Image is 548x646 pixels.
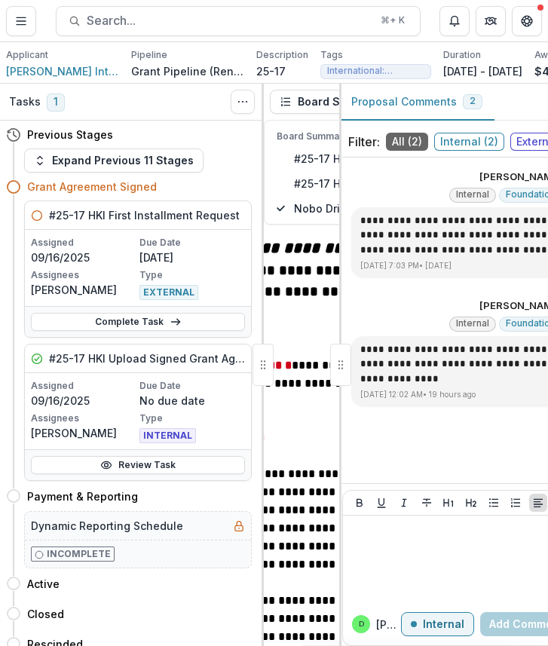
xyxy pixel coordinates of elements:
[24,148,204,173] button: Expand Previous 11 Stages
[31,268,136,282] p: Assignees
[47,547,111,561] p: Incomplete
[31,379,136,393] p: Assigned
[529,494,547,512] button: Align Left
[27,488,138,504] h4: Payment & Reporting
[439,494,458,512] button: Heading 1
[456,189,489,200] span: Internal
[31,518,183,534] h5: Dynamic Reporting Schedule
[31,313,245,331] a: Complete Task
[256,48,308,62] p: Description
[512,6,542,36] button: Get Help
[439,6,470,36] button: Notifications
[378,12,408,29] div: ⌘ + K
[31,236,136,250] p: Assigned
[139,250,245,265] p: [DATE]
[386,133,428,151] span: All ( 2 )
[27,179,157,194] h4: Grant Agreement Signed
[456,318,489,329] span: Internal
[434,133,504,151] span: Internal ( 2 )
[443,48,481,62] p: Duration
[507,494,525,512] button: Ordered List
[49,207,240,223] h5: #25-17 HKI First Installment Request
[231,90,255,114] button: Toggle View Cancelled Tasks
[31,282,136,298] p: [PERSON_NAME]
[9,95,41,109] h3: Tasks
[131,63,244,79] p: Grant Pipeline (Renewals)
[139,236,245,250] p: Due Date
[27,606,64,622] h4: Closed
[418,494,436,512] button: Strike
[256,63,286,79] p: 25-17
[359,620,364,628] div: Divyansh
[139,285,198,300] span: EXTERNAL
[139,393,245,409] p: No due date
[31,250,136,265] p: 09/16/2025
[27,127,113,142] h4: Previous Stages
[372,494,390,512] button: Underline
[6,63,119,79] a: [PERSON_NAME] International (HKI)
[470,96,476,106] span: 2
[6,6,36,36] button: Toggle Menu
[351,494,369,512] button: Bold
[423,618,464,631] p: Internal
[320,48,343,62] p: Tags
[139,268,245,282] p: Type
[462,494,480,512] button: Heading 2
[395,494,413,512] button: Italicize
[339,84,494,121] button: Proposal Comments
[476,6,506,36] button: Partners
[131,48,167,62] p: Pipeline
[87,14,372,28] span: Search...
[376,617,401,632] p: [PERSON_NAME]
[49,351,245,366] h5: #25-17 HKI Upload Signed Grant Agreements
[6,48,48,62] p: Applicant
[443,63,522,79] p: [DATE] - [DATE]
[139,379,245,393] p: Due Date
[27,576,60,592] h4: Active
[31,412,136,425] p: Assignees
[139,428,196,443] span: INTERNAL
[348,133,380,151] p: Filter:
[327,66,424,76] span: International: [GEOGRAPHIC_DATA]
[56,6,421,36] button: Search...
[401,612,474,636] button: Internal
[31,393,136,409] p: 09/16/2025
[31,425,136,441] p: [PERSON_NAME]
[139,412,245,425] p: Type
[31,456,245,474] a: Review Task
[270,90,420,114] button: Board Summaries
[47,93,65,112] span: 1
[485,494,503,512] button: Bullet List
